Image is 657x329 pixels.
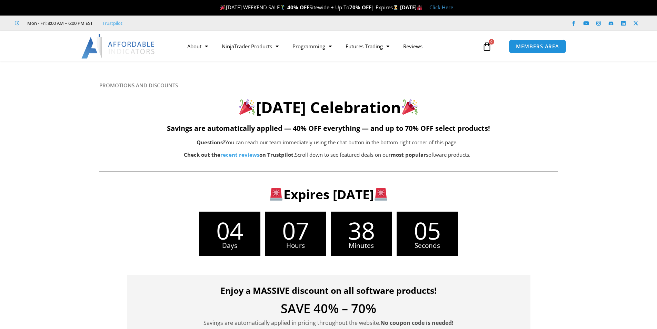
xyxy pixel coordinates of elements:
span: 05 [397,219,458,242]
h4: Enjoy a MASSIVE discount on all software products! [137,285,520,296]
p: You can reach our team immediately using the chat button in the bottom right corner of this page. [134,138,521,147]
img: LogoAI | Affordable Indicators – NinjaTrader [81,34,156,59]
a: Reviews [396,38,429,54]
p: Scroll down to see featured deals on our software products. [134,150,521,160]
strong: 40% OFF [287,4,309,11]
h6: PROMOTIONS AND DISCOUNTS [99,82,558,89]
strong: 70% OFF [349,4,371,11]
a: Trustpilot [102,19,122,27]
a: recent reviews [220,151,259,158]
span: 38 [331,219,392,242]
span: Mon - Fri: 8:00 AM – 6:00 PM EST [26,19,93,27]
a: Click Here [429,4,453,11]
img: ⌛ [393,5,398,10]
img: 🏭 [417,5,422,10]
strong: Check out the on Trustpilot. [184,151,295,158]
span: 04 [199,219,260,242]
p: Savings are automatically applied in pricing throughout the website. [137,318,520,328]
b: most popular [391,151,426,158]
img: 🎉 [402,99,418,115]
strong: No coupon code is needed! [380,319,454,327]
a: 0 [472,36,502,56]
img: 🚨 [270,188,282,201]
span: Hours [265,242,326,249]
b: Questions? [197,139,225,146]
a: About [180,38,215,54]
img: 🏌️‍♂️ [280,5,285,10]
h4: SAVE 40% – 70% [137,302,520,315]
h3: Expires [DATE] [136,186,522,203]
span: Minutes [331,242,392,249]
img: 🚨 [375,188,387,201]
h2: [DATE] Celebration [99,97,558,118]
a: NinjaTrader Products [215,38,286,54]
a: MEMBERS AREA [509,39,566,54]
nav: Menu [180,38,480,54]
h5: Savings are automatically applied — 40% OFF everything — and up to 70% OFF select products! [99,124,558,133]
span: 07 [265,219,326,242]
span: Days [199,242,260,249]
span: MEMBERS AREA [516,44,559,49]
strong: [DATE] [400,4,422,11]
span: Seconds [397,242,458,249]
span: [DATE] WEEKEND SALE Sitewide + Up To | Expires [219,4,400,11]
span: 0 [489,39,494,45]
img: 🎉 [239,99,255,115]
a: Programming [286,38,339,54]
img: 🎉 [220,5,226,10]
a: Futures Trading [339,38,396,54]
